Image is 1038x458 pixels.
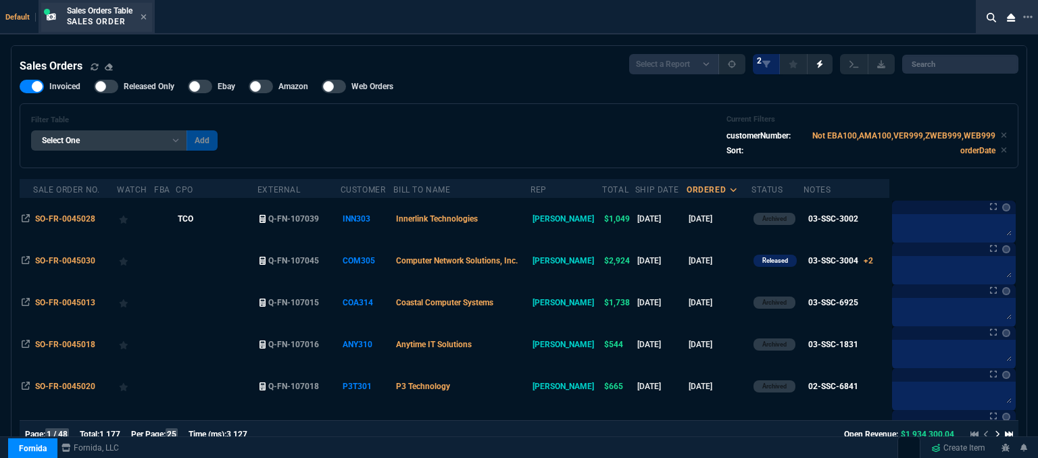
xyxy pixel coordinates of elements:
[22,256,30,265] nx-icon: Open In Opposite Panel
[530,324,602,365] td: [PERSON_NAME]
[812,131,995,141] code: Not EBA100,AMA100,VER999,ZWEB999,WEB999
[726,145,743,157] p: Sort:
[602,407,635,449] td: $995
[119,419,152,438] div: Add to Watchlist
[341,407,394,449] td: INN303
[341,184,386,195] div: Customer
[602,240,635,282] td: $2,924
[25,430,45,439] span: Page:
[119,251,152,270] div: Add to Watchlist
[117,184,147,195] div: Watch
[960,146,995,155] code: orderDate
[602,184,628,195] div: Total
[808,380,858,392] div: 02-SSC-6841
[808,255,873,267] div: 03-SSC-3004+2
[226,430,247,439] span: 3,127
[687,324,751,365] td: [DATE]
[341,198,394,240] td: INN303
[257,184,301,195] div: External
[530,365,602,407] td: [PERSON_NAME]
[726,115,1007,124] h6: Current Filters
[67,16,132,27] p: Sales Order
[1002,9,1020,26] nx-icon: Close Workbench
[268,256,319,265] span: Q-FN-107045
[751,184,783,195] div: Status
[33,184,99,195] div: Sale Order No.
[530,282,602,324] td: [PERSON_NAME]
[762,213,787,224] p: Archived
[396,382,450,391] span: P3 Technology
[530,184,547,195] div: Rep
[726,130,791,142] p: customerNumber:
[35,382,95,391] span: SO-FR-0045020
[341,240,394,282] td: COM305
[687,240,751,282] td: [DATE]
[635,198,687,240] td: [DATE]
[808,213,858,225] div: 03-SSC-3002
[396,340,472,349] span: Anytime IT Solutions
[530,198,602,240] td: [PERSON_NAME]
[189,430,226,439] span: Time (ms):
[1023,11,1033,24] nx-icon: Open New Tab
[396,298,493,307] span: Coastal Computer Systems
[635,365,687,407] td: [DATE]
[35,298,95,307] span: SO-FR-0045013
[530,240,602,282] td: [PERSON_NAME]
[35,256,95,265] span: SO-FR-0045030
[635,282,687,324] td: [DATE]
[178,214,193,224] span: TCO
[99,430,120,439] span: 1,177
[602,282,635,324] td: $1,738
[35,340,95,349] span: SO-FR-0045018
[57,442,123,454] a: msbcCompanyName
[396,214,478,224] span: Innerlink Technologies
[22,298,30,307] nx-icon: Open In Opposite Panel
[341,282,394,324] td: COA314
[22,340,30,349] nx-icon: Open In Opposite Panel
[635,240,687,282] td: [DATE]
[268,340,319,349] span: Q-FN-107016
[351,81,393,92] span: Web Orders
[762,297,787,308] p: Archived
[635,407,687,449] td: [DATE]
[341,324,394,365] td: ANY310
[396,256,518,265] span: Computer Network Solutions, Inc.
[844,430,898,439] span: Open Revenue:
[530,407,602,449] td: [PERSON_NAME]
[67,6,132,16] span: Sales Orders Table
[901,430,954,439] span: $1,934,300.04
[35,214,95,224] span: SO-FR-0045028
[268,298,319,307] span: Q-FN-107015
[864,256,873,265] span: +2
[22,382,30,391] nx-icon: Open In Opposite Panel
[178,213,255,225] nx-fornida-value: TCO
[393,184,450,195] div: Bill To Name
[176,184,193,195] div: CPO
[119,209,152,228] div: Add to Watchlist
[119,335,152,354] div: Add to Watchlist
[635,184,678,195] div: Ship Date
[762,339,787,350] p: Archived
[268,382,319,391] span: Q-FN-107018
[166,428,178,440] span: 25
[22,214,30,224] nx-icon: Open In Opposite Panel
[762,255,788,266] p: Released
[119,293,152,312] div: Add to Watchlist
[687,282,751,324] td: [DATE]
[49,81,80,92] span: Invoiced
[602,198,635,240] td: $1,049
[808,297,858,309] div: 03-SSC-6925
[119,377,152,396] div: Add to Watchlist
[131,430,166,439] span: Per Page:
[757,55,762,66] span: 2
[31,116,218,125] h6: Filter Table
[804,184,831,195] div: Notes
[687,365,751,407] td: [DATE]
[762,381,787,392] p: Archived
[278,81,308,92] span: Amazon
[926,438,991,458] a: Create Item
[687,407,751,449] td: [DATE]
[218,81,235,92] span: Ebay
[20,58,82,74] h4: Sales Orders
[902,55,1018,74] input: Search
